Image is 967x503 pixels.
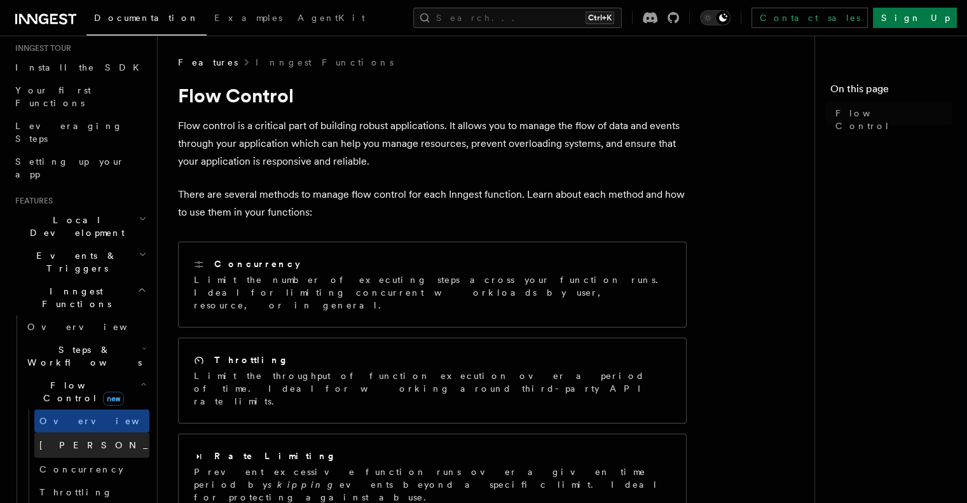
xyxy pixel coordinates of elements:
[586,11,614,24] kbd: Ctrl+K
[15,121,123,144] span: Leveraging Steps
[214,450,336,462] h2: Rate Limiting
[298,13,365,23] span: AgentKit
[39,464,123,474] span: Concurrency
[15,156,125,179] span: Setting up your app
[268,479,339,490] em: skipping
[10,196,53,206] span: Features
[207,4,290,34] a: Examples
[15,85,91,108] span: Your first Functions
[214,354,289,366] h2: Throttling
[256,56,394,69] a: Inngest Functions
[86,4,207,36] a: Documentation
[10,285,137,310] span: Inngest Functions
[10,56,149,79] a: Install the SDK
[214,13,282,23] span: Examples
[413,8,622,28] button: Search...Ctrl+K
[830,102,952,137] a: Flow Control
[10,43,71,53] span: Inngest tour
[34,458,149,481] a: Concurrency
[751,8,868,28] a: Contact sales
[178,242,687,327] a: ConcurrencyLimit the number of executing steps across your function runs. Ideal for limiting conc...
[178,186,687,221] p: There are several methods to manage flow control for each Inngest function. Learn about each meth...
[178,56,238,69] span: Features
[34,410,149,432] a: Overview
[94,13,199,23] span: Documentation
[290,4,373,34] a: AgentKit
[214,258,300,270] h2: Concurrency
[27,322,158,332] span: Overview
[39,487,113,497] span: Throttling
[39,440,226,450] span: [PERSON_NAME]
[830,81,952,102] h4: On this page
[194,273,671,312] p: Limit the number of executing steps across your function runs. Ideal for limiting concurrent work...
[178,84,687,107] h1: Flow Control
[178,117,687,170] p: Flow control is a critical part of building robust applications. It allows you to manage the flow...
[103,392,124,406] span: new
[22,374,149,410] button: Flow Controlnew
[39,416,170,426] span: Overview
[22,315,149,338] a: Overview
[10,114,149,150] a: Leveraging Steps
[194,369,671,408] p: Limit the throughput of function execution over a period of time. Ideal for working around third-...
[178,338,687,424] a: ThrottlingLimit the throughput of function execution over a period of time. Ideal for working aro...
[10,79,149,114] a: Your first Functions
[10,249,139,275] span: Events & Triggers
[10,214,139,239] span: Local Development
[10,209,149,244] button: Local Development
[10,150,149,186] a: Setting up your app
[873,8,957,28] a: Sign Up
[22,343,142,369] span: Steps & Workflows
[22,338,149,374] button: Steps & Workflows
[34,432,149,458] a: [PERSON_NAME]
[700,10,730,25] button: Toggle dark mode
[22,379,140,404] span: Flow Control
[10,280,149,315] button: Inngest Functions
[835,107,952,132] span: Flow Control
[10,244,149,280] button: Events & Triggers
[15,62,147,72] span: Install the SDK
